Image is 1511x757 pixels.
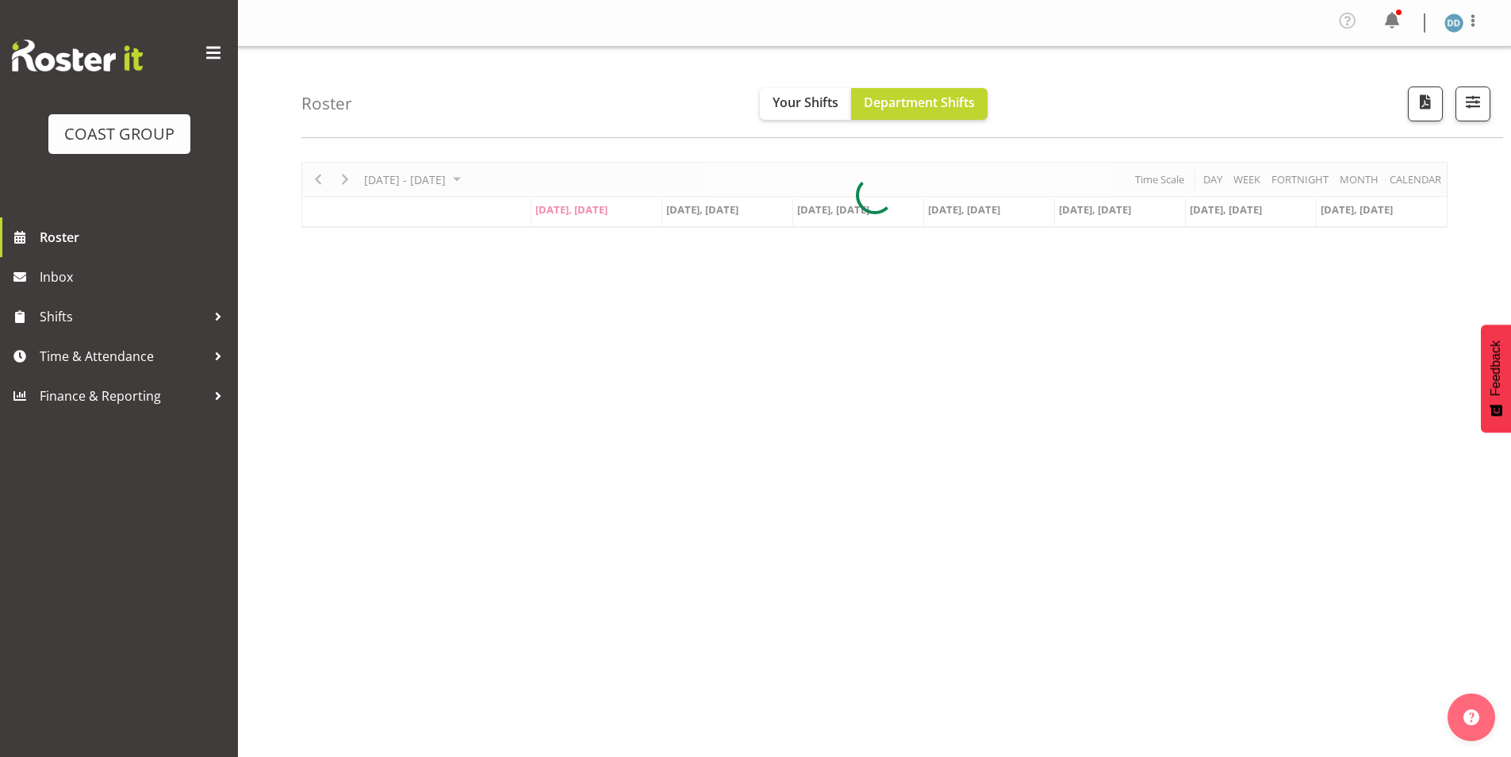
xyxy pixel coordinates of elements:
[851,88,988,120] button: Department Shifts
[40,265,230,289] span: Inbox
[1463,709,1479,725] img: help-xxl-2.png
[1455,86,1490,121] button: Filter Shifts
[760,88,851,120] button: Your Shifts
[864,94,975,111] span: Department Shifts
[1444,13,1463,33] img: darryl-dickinson1161.jpg
[40,305,206,329] span: Shifts
[1489,340,1503,396] span: Feedback
[12,40,143,71] img: Rosterit website logo
[40,344,206,368] span: Time & Attendance
[1481,325,1511,432] button: Feedback - Show survey
[773,94,838,111] span: Your Shifts
[64,122,174,146] div: COAST GROUP
[40,225,230,249] span: Roster
[1408,86,1443,121] button: Download a PDF of the roster according to the set date range.
[301,94,352,113] h4: Roster
[40,384,206,408] span: Finance & Reporting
